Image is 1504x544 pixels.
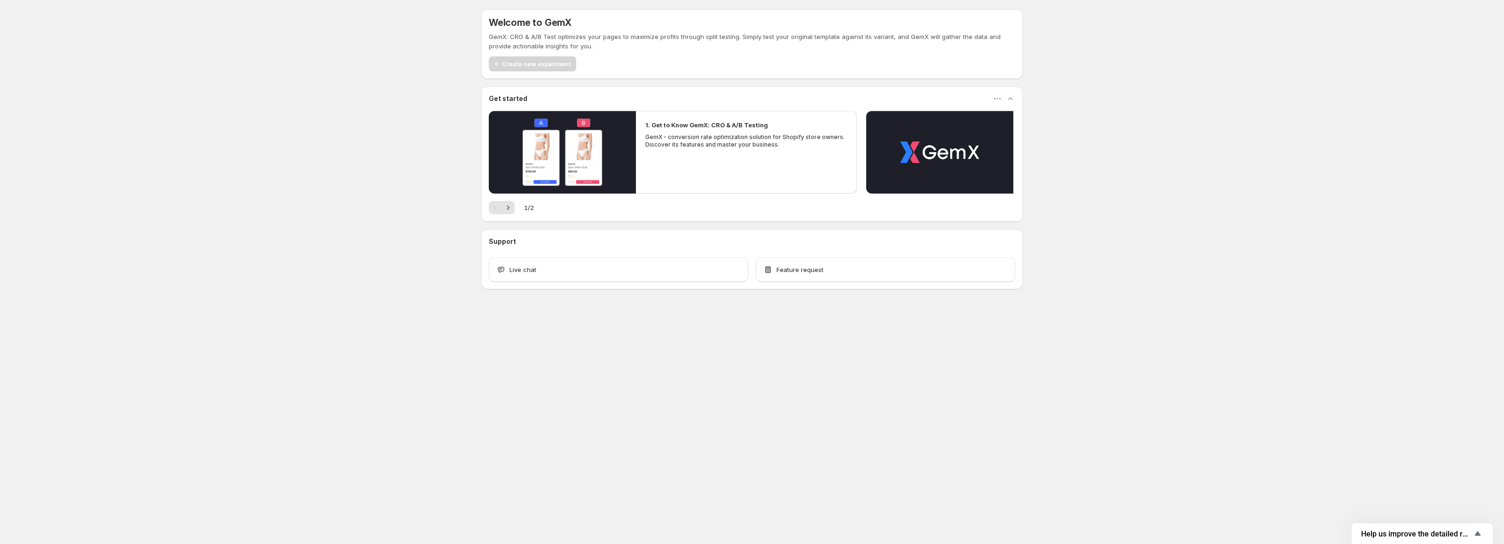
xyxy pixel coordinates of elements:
[489,94,527,103] h3: Get started
[1361,528,1483,539] button: Show survey - Help us improve the detailed report for A/B campaigns
[501,201,515,214] button: Next
[489,32,1015,51] p: GemX: CRO & A/B Test optimizes your pages to maximize profits through split testing. Simply test ...
[866,111,1013,194] button: Play video
[489,17,572,28] h5: Welcome to GemX
[489,111,636,194] button: Play video
[489,201,515,214] nav: Pagination
[489,237,516,246] h3: Support
[645,120,768,130] h2: 1. Get to Know GemX: CRO & A/B Testing
[1361,529,1472,538] span: Help us improve the detailed report for A/B campaigns
[645,133,847,148] p: GemX - conversion rate optimization solution for Shopify store owners. Discover its features and ...
[509,265,536,274] span: Live chat
[776,265,823,274] span: Feature request
[524,203,534,212] span: 1 / 2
